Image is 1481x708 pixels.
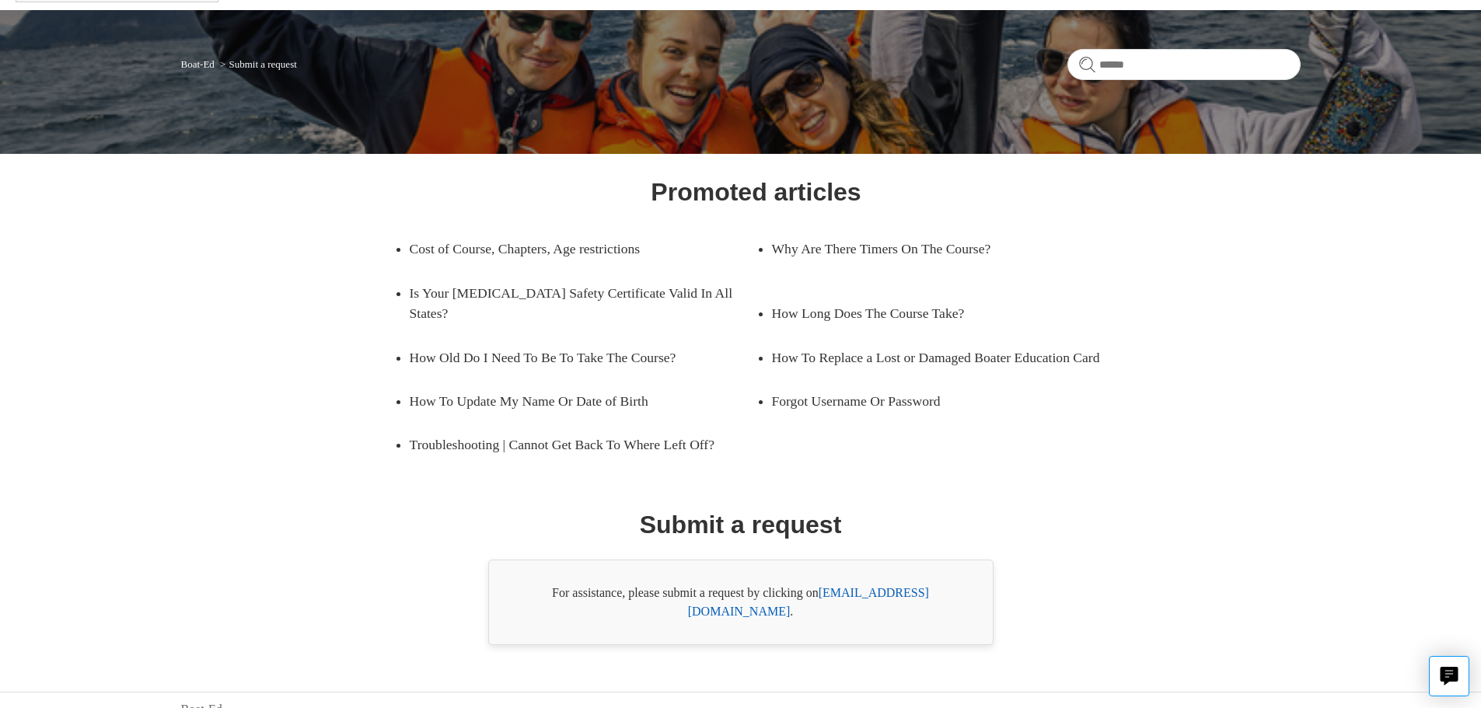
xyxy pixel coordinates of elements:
a: How To Replace a Lost or Damaged Boater Education Card [772,336,1119,379]
li: Boat-Ed [181,58,218,70]
a: Forgot Username Or Password [772,379,1095,423]
h1: Submit a request [640,506,842,543]
a: How Old Do I Need To Be To Take The Course? [410,336,733,379]
a: Why Are There Timers On The Course? [772,227,1095,270]
a: Is Your [MEDICAL_DATA] Safety Certificate Valid In All States? [410,271,756,336]
h1: Promoted articles [651,173,861,211]
a: Troubleshooting | Cannot Get Back To Where Left Off? [410,423,756,466]
div: For assistance, please submit a request by clicking on . [488,560,994,645]
button: Live chat [1429,656,1469,696]
a: How Long Does The Course Take? [772,291,1095,335]
input: Search [1067,49,1301,80]
a: How To Update My Name Or Date of Birth [410,379,733,423]
li: Submit a request [217,58,297,70]
a: Boat-Ed [181,58,215,70]
a: Cost of Course, Chapters, Age restrictions [410,227,733,270]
